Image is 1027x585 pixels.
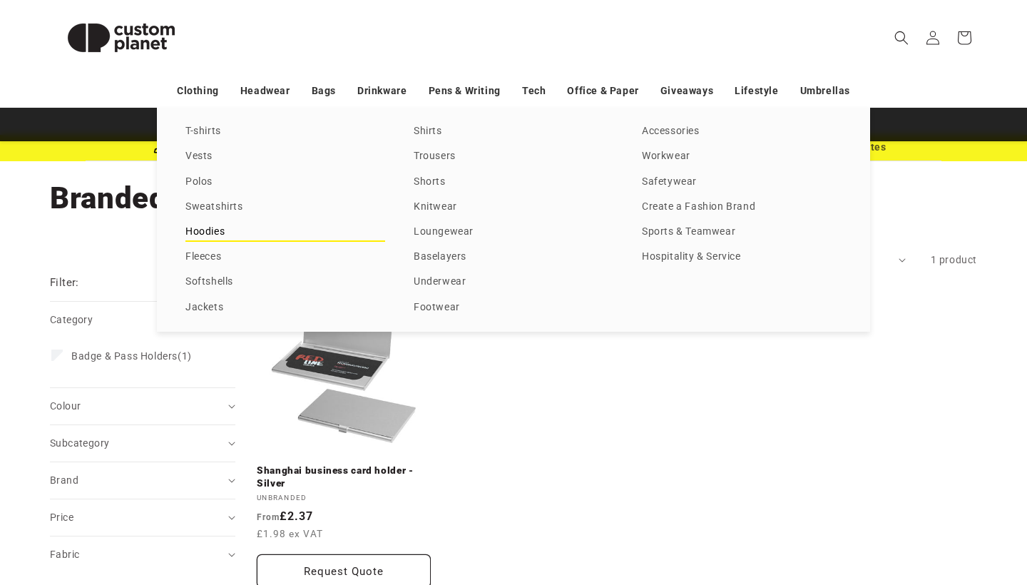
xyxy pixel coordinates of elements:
img: Custom Planet [50,6,193,70]
a: Umbrellas [800,78,850,103]
a: Tech [522,78,546,103]
a: Sweatshirts [185,198,385,217]
a: Fleeces [185,248,385,267]
a: Baselayers [414,248,613,267]
a: Lifestyle [735,78,778,103]
a: Jackets [185,298,385,317]
a: Accessories [642,122,842,141]
a: Footwear [414,298,613,317]
span: Subcategory [50,437,109,449]
a: Clothing [177,78,219,103]
span: Fabric [50,549,79,560]
summary: Fabric (0 selected) [50,536,235,573]
a: Knitwear [414,198,613,217]
span: Price [50,512,73,523]
summary: Price [50,499,235,536]
a: Hospitality & Service [642,248,842,267]
summary: Search [886,22,917,54]
a: T-shirts [185,122,385,141]
a: Bags [312,78,336,103]
summary: Brand (0 selected) [50,462,235,499]
a: Shirts [414,122,613,141]
a: Sports & Teamwear [642,223,842,242]
span: (1) [71,350,192,362]
iframe: Chat Widget [782,431,1027,585]
a: Loungewear [414,223,613,242]
a: Giveaways [660,78,713,103]
a: Underwear [414,273,613,292]
a: Hoodies [185,223,385,242]
a: Softshells [185,273,385,292]
a: Vests [185,147,385,166]
a: Drinkware [357,78,407,103]
a: Create a Fashion Brand [642,198,842,217]
a: Pens & Writing [429,78,501,103]
span: Badge & Pass Holders [71,350,178,362]
summary: Subcategory (0 selected) [50,425,235,462]
span: Colour [50,400,81,412]
span: Brand [50,474,78,486]
a: Polos [185,173,385,192]
a: Shorts [414,173,613,192]
summary: Colour (0 selected) [50,388,235,424]
a: Shanghai business card holder - Silver [257,464,431,489]
a: Office & Paper [567,78,638,103]
a: Trousers [414,147,613,166]
a: Safetywear [642,173,842,192]
a: Workwear [642,147,842,166]
a: Headwear [240,78,290,103]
